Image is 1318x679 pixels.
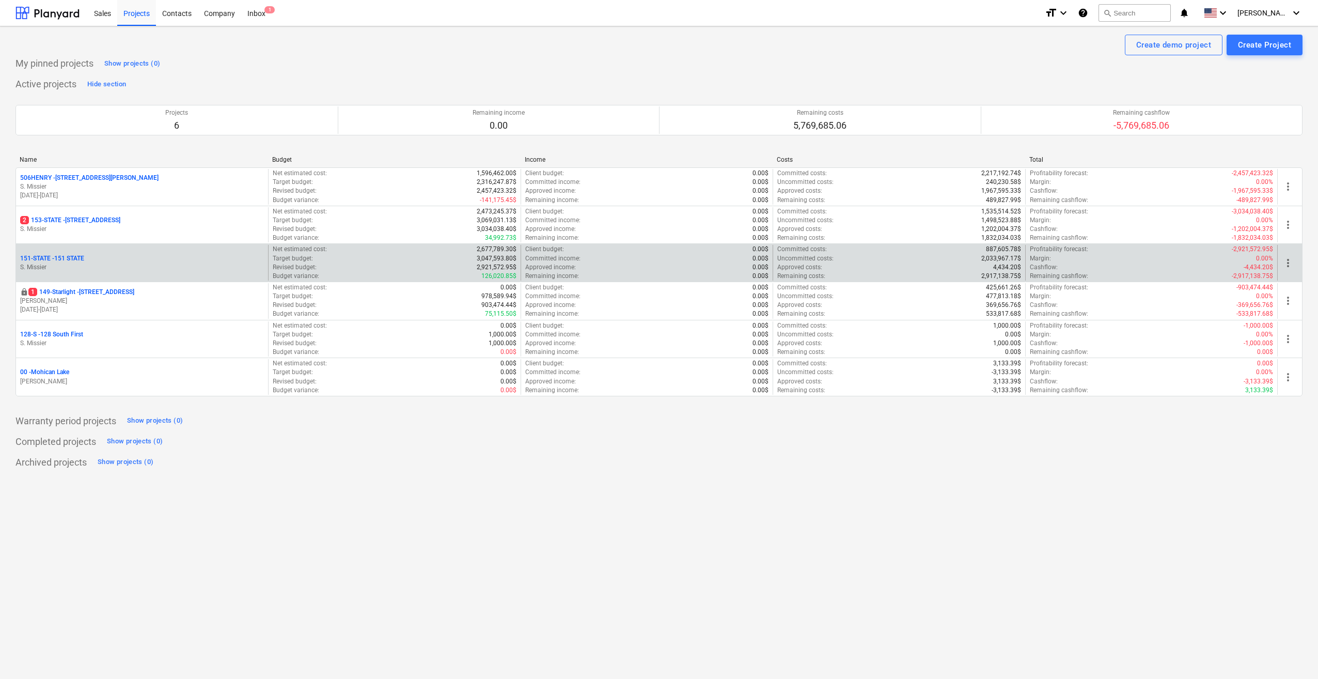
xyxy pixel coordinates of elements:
[95,454,156,471] button: Show projects (0)
[477,187,516,195] p: 2,457,423.32$
[273,196,319,205] p: Budget variance :
[777,234,825,242] p: Remaining costs :
[777,292,834,301] p: Uncommitted costs :
[777,196,825,205] p: Remaining costs :
[20,174,264,200] div: 506HENRY -[STREET_ADDRESS][PERSON_NAME]S. Missier[DATE]-[DATE]
[777,283,827,292] p: Committed costs :
[477,263,516,272] p: 2,921,572.95$
[777,368,834,377] p: Uncommitted costs :
[777,330,834,339] p: Uncommitted costs :
[1030,377,1058,386] p: Cashflow :
[777,254,834,263] p: Uncommitted costs :
[102,55,163,72] button: Show projects (0)
[87,79,126,90] div: Hide section
[1030,339,1058,348] p: Cashflow :
[1237,9,1289,17] span: [PERSON_NAME]
[98,456,153,468] div: Show projects (0)
[20,174,159,182] p: 506HENRY - [STREET_ADDRESS][PERSON_NAME]
[500,321,516,330] p: 0.00$
[752,283,768,292] p: 0.00$
[1232,169,1273,178] p: -2,457,423.32$
[273,245,327,254] p: Net estimated cost :
[993,339,1021,348] p: 1,000.00$
[273,310,319,318] p: Budget variance :
[500,368,516,377] p: 0.00$
[272,156,516,163] div: Budget
[993,263,1021,272] p: 4,434.20$
[1179,7,1189,19] i: notifications
[981,272,1021,281] p: 2,917,138.75$
[20,330,264,348] div: 128-S -128 South FirstS. Missier
[752,196,768,205] p: 0.00$
[777,272,825,281] p: Remaining costs :
[1238,38,1291,52] div: Create Project
[986,301,1021,310] p: 369,656.76$
[481,272,516,281] p: 126,020.85$
[986,292,1021,301] p: 477,813.18$
[777,263,822,272] p: Approved costs :
[752,359,768,368] p: 0.00$
[20,288,28,296] span: locked
[525,187,576,195] p: Approved income :
[273,207,327,216] p: Net estimated cost :
[986,245,1021,254] p: 887,605.78$
[15,456,87,469] p: Archived projects
[1290,7,1303,19] i: keyboard_arrow_down
[777,245,827,254] p: Committed costs :
[1244,321,1273,330] p: -1,000.00$
[1282,180,1294,193] span: more_vert
[1125,35,1222,55] button: Create demo project
[1005,348,1021,357] p: 0.00$
[485,310,516,318] p: 75,115.50$
[1030,225,1058,234] p: Cashflow :
[273,283,327,292] p: Net estimated cost :
[165,109,188,117] p: Projects
[1256,330,1273,339] p: 0.00%
[20,368,264,385] div: 00 -Mohican Lake[PERSON_NAME]
[1232,245,1273,254] p: -2,921,572.95$
[20,156,264,163] div: Name
[777,386,825,395] p: Remaining costs :
[1232,225,1273,234] p: -1,202,004.37$
[20,216,264,234] div: 2153-STATE -[STREET_ADDRESS]S. Missier
[986,283,1021,292] p: 425,661.26$
[525,254,580,263] p: Committed income :
[1217,7,1229,19] i: keyboard_arrow_down
[1030,178,1051,187] p: Margin :
[1256,178,1273,187] p: 0.00%
[525,216,580,225] p: Committed income :
[525,283,564,292] p: Client budget :
[1057,7,1070,19] i: keyboard_arrow_down
[525,272,579,281] p: Remaining income :
[107,436,163,447] div: Show projects (0)
[264,6,275,13] span: 1
[777,348,825,357] p: Remaining costs :
[20,288,28,297] div: This project is confidential
[20,330,83,339] p: 128-S - 128 South First
[500,377,516,386] p: 0.00$
[1103,9,1111,17] span: search
[981,207,1021,216] p: 1,535,514.52$
[525,368,580,377] p: Committed income :
[1030,196,1088,205] p: Remaining cashflow :
[525,156,769,163] div: Income
[1244,377,1273,386] p: -3,133.39$
[752,386,768,395] p: 0.00$
[1030,254,1051,263] p: Margin :
[273,272,319,281] p: Budget variance :
[273,292,313,301] p: Target budget :
[20,368,69,377] p: 00 - Mohican Lake
[20,263,264,272] p: S. Missier
[1030,187,1058,195] p: Cashflow :
[752,339,768,348] p: 0.00$
[481,292,516,301] p: 978,589.94$
[1030,272,1088,281] p: Remaining cashflow :
[20,182,264,191] p: S. Missier
[986,310,1021,318] p: 533,817.68$
[1030,310,1088,318] p: Remaining cashflow :
[1030,301,1058,310] p: Cashflow :
[777,178,834,187] p: Uncommitted costs :
[489,339,516,348] p: 1,000.00$
[752,178,768,187] p: 0.00$
[1030,263,1058,272] p: Cashflow :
